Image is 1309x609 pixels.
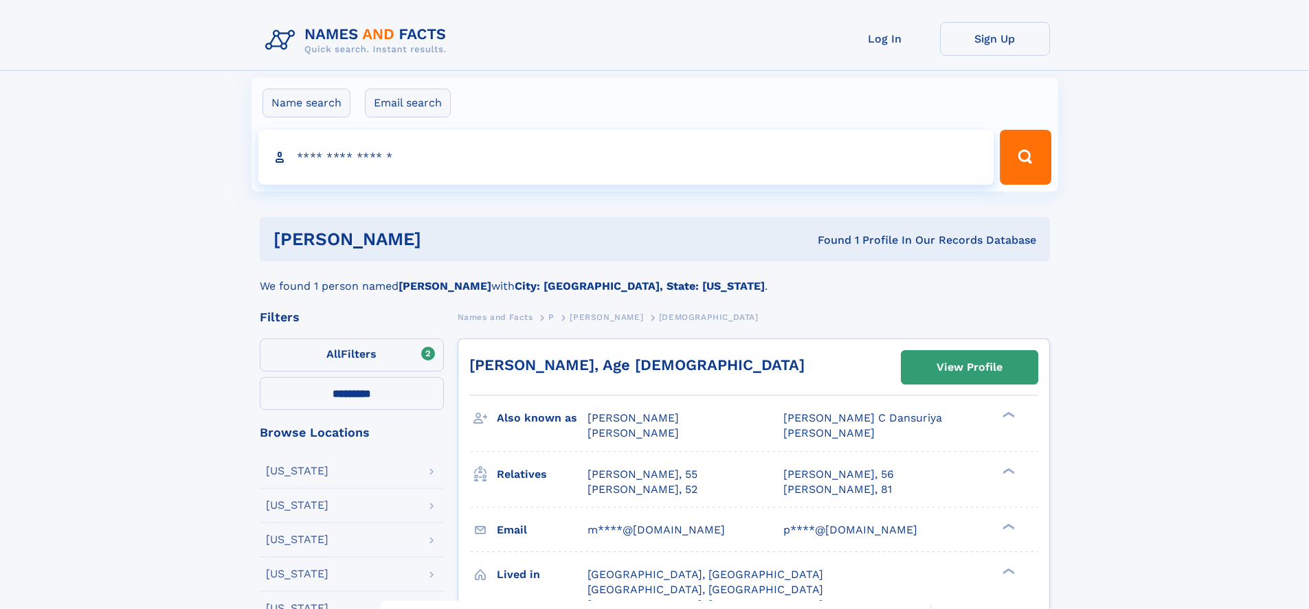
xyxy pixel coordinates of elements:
[326,347,341,360] span: All
[273,231,620,248] h1: [PERSON_NAME]
[588,411,679,424] span: [PERSON_NAME]
[659,312,759,322] span: [DEMOGRAPHIC_DATA]
[266,466,328,476] div: [US_STATE]
[588,426,679,439] span: [PERSON_NAME]
[1000,130,1051,185] button: Search Button
[999,466,1016,475] div: ❯
[902,351,1038,384] a: View Profile
[262,89,350,117] label: Name search
[266,568,328,579] div: [US_STATE]
[260,262,1050,295] div: We found 1 person named with .
[260,22,458,59] img: Logo Names and Facts
[399,279,491,292] b: [PERSON_NAME]
[497,463,588,486] h3: Relatives
[469,356,805,374] a: [PERSON_NAME], Age [DEMOGRAPHIC_DATA]
[260,311,444,323] div: Filters
[548,308,555,325] a: P
[588,482,697,497] a: [PERSON_NAME], 52
[258,130,994,185] input: search input
[365,89,451,117] label: Email search
[497,406,588,430] h3: Also known as
[588,467,697,482] a: [PERSON_NAME], 55
[515,279,765,292] b: City: [GEOGRAPHIC_DATA], State: [US_STATE]
[999,566,1016,575] div: ❯
[497,518,588,542] h3: Email
[783,411,942,424] span: [PERSON_NAME] C Dansuriya
[940,22,1050,56] a: Sign Up
[458,308,533,325] a: Names and Facts
[619,233,1036,248] div: Found 1 Profile In Our Records Database
[830,22,940,56] a: Log In
[260,338,444,371] label: Filters
[497,563,588,586] h3: Lived in
[588,583,823,596] span: [GEOGRAPHIC_DATA], [GEOGRAPHIC_DATA]
[570,312,643,322] span: [PERSON_NAME]
[937,352,1003,383] div: View Profile
[260,426,444,439] div: Browse Locations
[783,467,894,482] a: [PERSON_NAME], 56
[548,312,555,322] span: P
[570,308,643,325] a: [PERSON_NAME]
[266,500,328,511] div: [US_STATE]
[999,411,1016,420] div: ❯
[588,568,823,581] span: [GEOGRAPHIC_DATA], [GEOGRAPHIC_DATA]
[783,426,875,439] span: [PERSON_NAME]
[999,522,1016,531] div: ❯
[266,534,328,545] div: [US_STATE]
[783,482,892,497] a: [PERSON_NAME], 81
